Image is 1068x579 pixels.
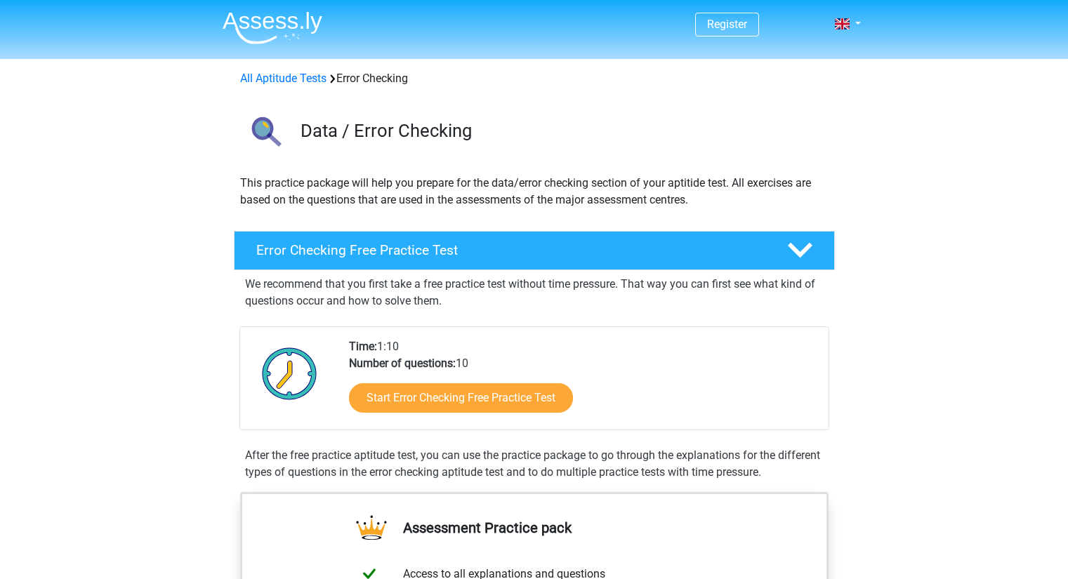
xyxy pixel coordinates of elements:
[301,120,824,142] h3: Data / Error Checking
[235,104,294,164] img: error checking
[240,72,327,85] a: All Aptitude Tests
[349,383,573,413] a: Start Error Checking Free Practice Test
[349,357,456,370] b: Number of questions:
[223,11,322,44] img: Assessly
[228,231,840,270] a: Error Checking Free Practice Test
[256,242,765,258] h4: Error Checking Free Practice Test
[338,338,828,430] div: 1:10 10
[239,447,829,481] div: After the free practice aptitude test, you can use the practice package to go through the explana...
[254,338,325,408] img: Clock
[245,276,824,310] p: We recommend that you first take a free practice test without time pressure. That way you can fir...
[240,175,829,208] p: This practice package will help you prepare for the data/error checking section of your aptitide ...
[235,70,834,87] div: Error Checking
[349,340,377,353] b: Time:
[707,18,747,31] a: Register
